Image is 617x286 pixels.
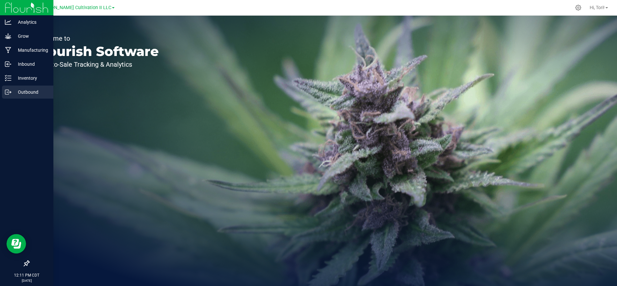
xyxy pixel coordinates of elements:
[3,272,50,278] p: 12:11 PM CDT
[35,35,159,42] p: Welcome to
[35,45,159,58] p: Flourish Software
[5,47,11,53] inline-svg: Manufacturing
[574,5,582,11] div: Manage settings
[3,278,50,283] p: [DATE]
[5,61,11,67] inline-svg: Inbound
[11,46,50,54] p: Manufacturing
[7,234,26,253] iframe: Resource center
[11,60,50,68] p: Inbound
[11,74,50,82] p: Inventory
[590,5,605,10] span: Hi, Tori!
[5,89,11,95] inline-svg: Outbound
[11,32,50,40] p: Grow
[11,18,50,26] p: Analytics
[5,19,11,25] inline-svg: Analytics
[5,75,11,81] inline-svg: Inventory
[11,88,50,96] p: Outbound
[5,33,11,39] inline-svg: Grow
[19,5,111,10] span: Heya St. [PERSON_NAME] Cultivation II LLC
[35,61,159,68] p: Seed-to-Sale Tracking & Analytics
